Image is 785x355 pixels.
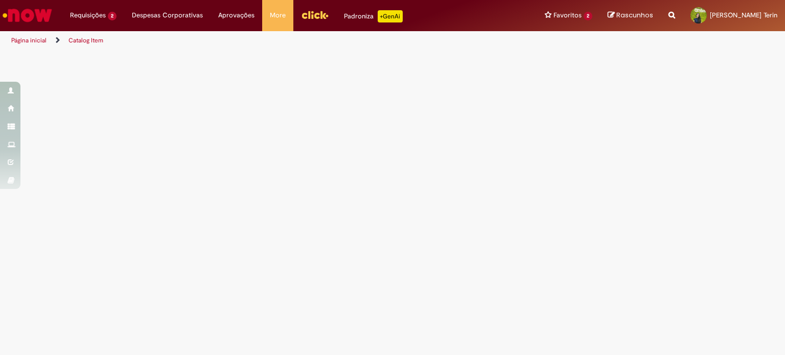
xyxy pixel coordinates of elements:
[553,10,582,20] span: Favoritos
[301,7,329,22] img: click_logo_yellow_360x200.png
[584,12,592,20] span: 2
[108,12,117,20] span: 2
[616,10,653,20] span: Rascunhos
[132,10,203,20] span: Despesas Corporativas
[70,10,106,20] span: Requisições
[270,10,286,20] span: More
[608,11,653,20] a: Rascunhos
[344,10,403,22] div: Padroniza
[378,10,403,22] p: +GenAi
[710,11,777,19] span: [PERSON_NAME] Terin
[1,5,54,26] img: ServiceNow
[11,36,47,44] a: Página inicial
[8,31,516,50] ul: Trilhas de página
[218,10,255,20] span: Aprovações
[68,36,103,44] a: Catalog Item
